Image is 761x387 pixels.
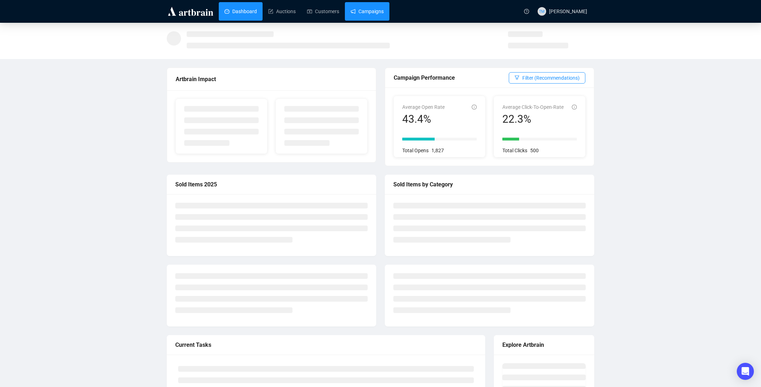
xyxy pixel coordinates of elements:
[175,180,368,189] div: Sold Items 2025
[402,112,445,126] div: 43.4%
[509,72,585,84] button: Filter (Recommendations)
[502,340,586,349] div: Explore Artbrain
[524,9,529,14] span: question-circle
[522,74,580,82] span: Filter (Recommendations)
[268,2,296,21] a: Auctions
[514,75,519,80] span: filter
[394,73,509,82] div: Campaign Performance
[737,363,754,380] div: Open Intercom Messenger
[502,104,564,110] span: Average Click-To-Open-Rate
[530,148,539,153] span: 500
[351,2,384,21] a: Campaigns
[472,105,477,110] span: info-circle
[431,148,444,153] span: 1,827
[224,2,257,21] a: Dashboard
[502,148,527,153] span: Total Clicks
[393,180,586,189] div: Sold Items by Category
[175,340,477,349] div: Current Tasks
[402,148,429,153] span: Total Opens
[502,112,564,126] div: 22.3%
[402,104,445,110] span: Average Open Rate
[572,105,577,110] span: info-circle
[549,9,587,14] span: [PERSON_NAME]
[176,75,367,84] div: Artbrain Impact
[307,2,339,21] a: Customers
[539,8,544,14] span: TM
[167,6,214,17] img: logo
